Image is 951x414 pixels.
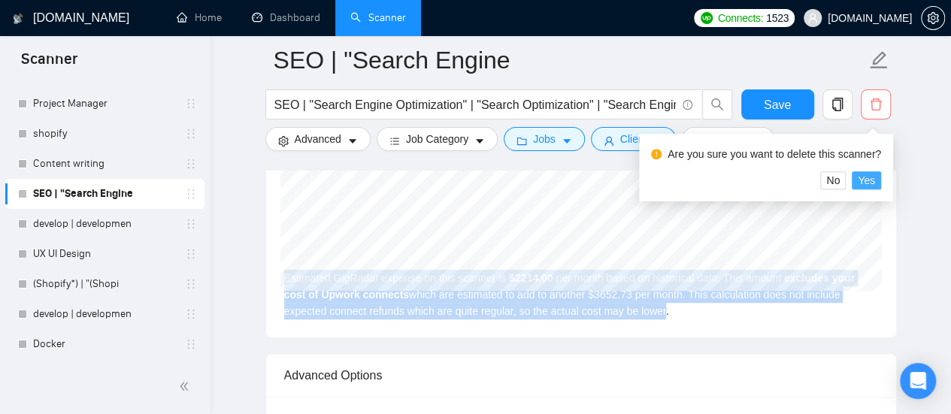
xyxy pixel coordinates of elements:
button: setting [921,6,945,30]
span: Yes [858,172,875,189]
span: 1523 [766,10,789,26]
span: caret-down [562,135,572,147]
div: Are you sure you want to delete this scanner? [668,146,881,162]
span: delete [862,98,890,111]
span: No [826,172,840,189]
span: Advanced [295,131,341,147]
button: copy [822,89,853,119]
input: Search Freelance Jobs... [274,95,676,114]
span: holder [185,248,197,260]
span: holder [185,188,197,200]
button: Save [741,89,814,119]
span: search [703,98,731,111]
span: caret-down [474,135,485,147]
span: user [604,135,614,147]
span: Connects: [718,10,763,26]
span: Scanner [9,48,89,80]
a: homeHome [177,11,222,24]
a: Docker [33,329,176,359]
img: upwork-logo.png [701,12,713,24]
span: setting [278,135,289,147]
a: setting [921,12,945,24]
a: SEO | "Search Engine [33,179,176,209]
a: UX UI Design [33,239,176,269]
div: Estimated GigRadar expense on this scanner is per month based on historical data. This amount whi... [266,101,896,337]
button: folderJobscaret-down [504,127,585,151]
button: delete [861,89,891,119]
button: userClientcaret-down [591,127,677,151]
span: Save [764,95,791,114]
span: Job Category [406,131,468,147]
a: searchScanner [350,11,406,24]
span: holder [185,158,197,170]
span: Jobs [533,131,556,147]
span: exclamation-circle [651,149,662,159]
input: Scanner name... [274,41,866,79]
span: holder [185,98,197,110]
span: bars [389,135,400,147]
span: holder [185,278,197,290]
button: settingAdvancedcaret-down [265,127,371,151]
span: copy [823,98,852,111]
span: holder [185,218,197,230]
img: logo [13,7,23,31]
span: holder [185,308,197,320]
button: No [820,171,846,189]
span: holder [185,128,197,140]
span: holder [185,338,197,350]
a: dashboardDashboard [252,11,320,24]
span: Client [620,131,647,147]
div: Open Intercom Messenger [900,363,936,399]
a: develop | developmen [33,209,176,239]
span: info-circle [683,100,692,110]
span: edit [869,50,889,70]
a: shopify [33,119,176,149]
span: double-left [179,379,194,394]
span: caret-down [347,135,358,147]
a: Project Manager [33,89,176,119]
button: Yes [852,171,881,189]
div: Advanced Options [284,354,878,397]
a: Content writing [33,149,176,179]
span: setting [922,12,944,24]
button: search [702,89,732,119]
a: (Shopify*) | "(Shopi [33,269,176,299]
span: folder [516,135,527,147]
span: user [807,13,818,23]
button: barsJob Categorycaret-down [377,127,498,151]
a: develop | developmen [33,299,176,329]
